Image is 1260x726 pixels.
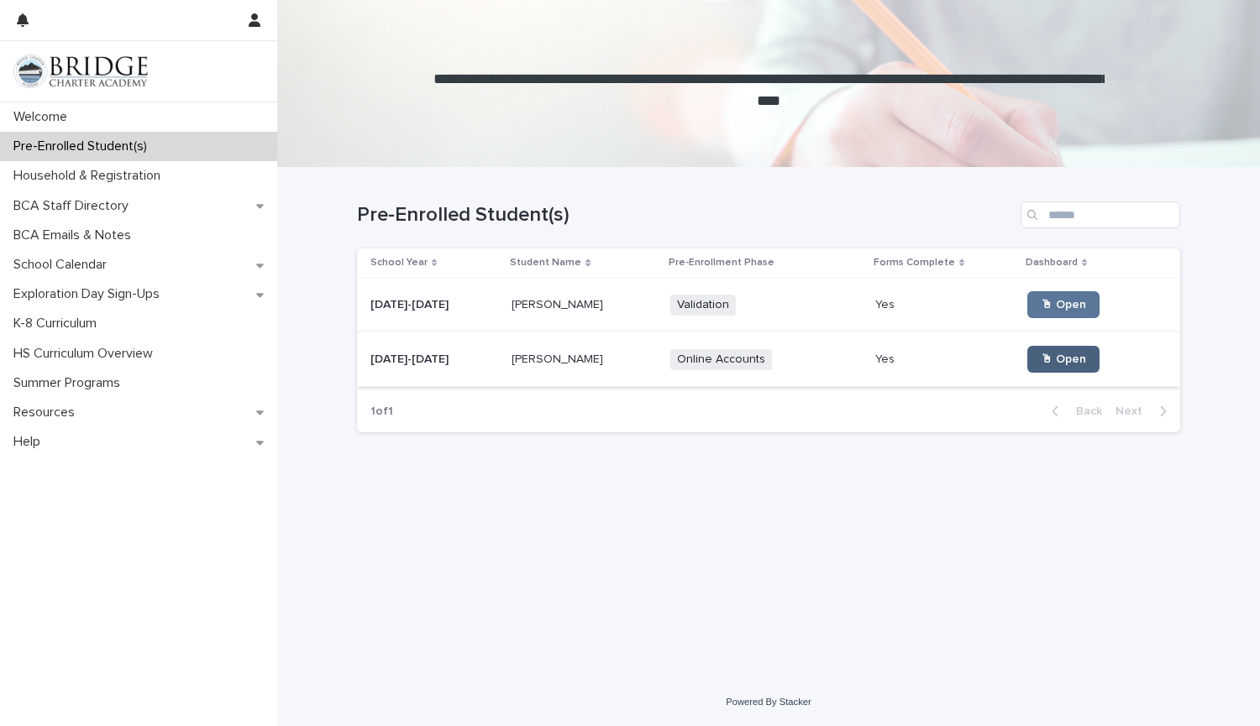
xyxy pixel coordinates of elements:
[357,203,1014,227] h1: Pre-Enrolled Student(s)
[874,253,955,272] p: Forms Complete
[7,434,54,450] p: Help
[875,349,898,367] p: Yes
[7,168,174,184] p: Household & Registration
[1021,201,1180,228] input: Search
[1109,404,1180,419] button: Next
[1027,346,1100,373] a: 🖱 Open
[7,227,144,243] p: BCA Emails & Notes
[357,391,407,432] p: 1 of 1
[370,295,452,312] p: [DATE]-[DATE]
[7,109,81,125] p: Welcome
[7,138,160,154] p: Pre-Enrolled Student(s)
[13,55,148,88] img: V1C1m3IdTEidaUdm9Hs0
[670,295,736,316] span: Validation
[670,349,772,370] span: Online Accounts
[1026,253,1078,272] p: Dashboard
[7,375,134,391] p: Summer Programs
[7,286,173,302] p: Exploration Day Sign-Ups
[726,697,811,707] a: Powered By Stacker
[357,278,1180,332] tr: [DATE]-[DATE][DATE]-[DATE] [PERSON_NAME][PERSON_NAME] ValidationYesYes 🖱 Open
[512,295,606,312] p: [PERSON_NAME]
[7,346,166,362] p: HS Curriculum Overview
[370,349,452,367] p: [DATE]-[DATE]
[7,198,142,214] p: BCA Staff Directory
[1027,291,1100,318] a: 🖱 Open
[1041,299,1086,311] span: 🖱 Open
[875,295,898,312] p: Yes
[357,332,1180,387] tr: [DATE]-[DATE][DATE]-[DATE] [PERSON_NAME][PERSON_NAME] Online AccountsYesYes 🖱 Open
[1041,353,1086,365] span: 🖱 Open
[1038,404,1109,419] button: Back
[512,349,606,367] p: [PERSON_NAME]
[7,316,110,332] p: K-8 Curriculum
[1116,405,1152,417] span: Next
[510,253,581,272] p: Student Name
[669,253,774,272] p: Pre-Enrollment Phase
[7,257,120,273] p: School Calendar
[370,253,428,272] p: School Year
[7,405,88,420] p: Resources
[1066,405,1102,417] span: Back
